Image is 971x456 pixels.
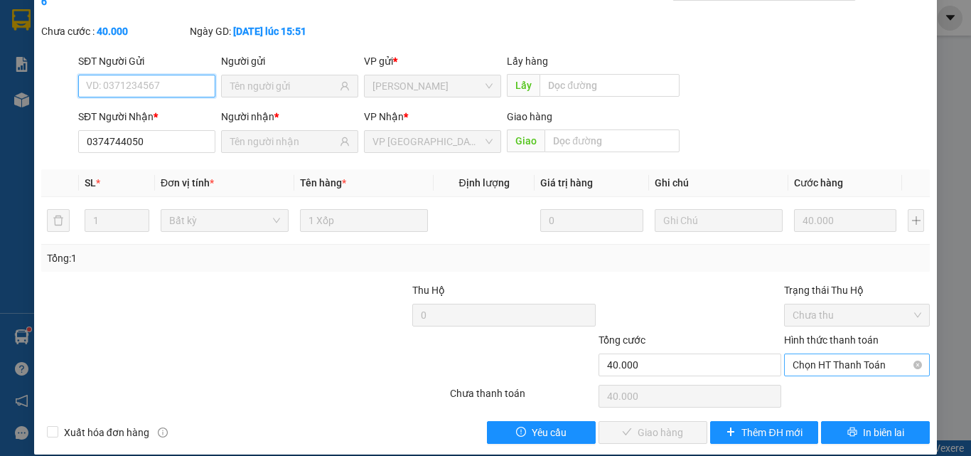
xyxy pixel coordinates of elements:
[540,209,643,232] input: 0
[793,354,921,376] span: Chọn HT Thanh Toán
[85,177,96,189] span: SL
[741,425,802,440] span: Thêm ĐH mới
[47,250,376,266] div: Tổng: 1
[726,427,736,438] span: plus
[540,74,680,97] input: Dọc đường
[821,421,930,444] button: printerIn biên lai
[507,74,540,97] span: Lấy
[507,55,548,67] span: Lấy hàng
[58,425,155,440] span: Xuất hóa đơn hàng
[190,23,336,39] div: Ngày GD:
[119,68,195,85] li: (c) 2017
[710,421,819,444] button: plusThêm ĐH mới
[908,209,924,232] button: plus
[913,361,922,369] span: close-circle
[784,334,879,346] label: Hình thức thanh toán
[458,177,509,189] span: Định lượng
[221,109,358,124] div: Người nhận
[47,209,70,232] button: delete
[507,129,544,152] span: Giao
[161,177,214,189] span: Đơn vị tính
[794,209,896,232] input: 0
[41,23,187,39] div: Chưa cước :
[599,334,645,346] span: Tổng cước
[449,386,597,410] div: Chưa thanh toán
[340,81,350,91] span: user
[412,285,445,296] span: Thu Hộ
[78,109,215,124] div: SĐT Người Nhận
[507,111,552,122] span: Giao hàng
[230,134,337,149] input: Tên người nhận
[18,92,80,159] b: [PERSON_NAME]
[154,18,188,52] img: logo.jpg
[487,421,596,444] button: exclamation-circleYêu cầu
[516,427,526,438] span: exclamation-circle
[230,78,337,94] input: Tên người gửi
[863,425,904,440] span: In biên lai
[233,26,306,37] b: [DATE] lúc 15:51
[649,169,788,197] th: Ghi chú
[158,428,168,438] span: info-circle
[300,177,346,189] span: Tên hàng
[655,209,783,232] input: Ghi Chú
[372,75,493,97] span: VP Phan Thiết
[847,427,857,438] span: printer
[364,111,404,122] span: VP Nhận
[300,209,428,232] input: VD: Bàn, Ghế
[119,54,195,65] b: [DOMAIN_NAME]
[540,177,593,189] span: Giá trị hàng
[599,421,707,444] button: checkGiao hàng
[784,282,930,298] div: Trạng thái Thu Hộ
[544,129,680,152] input: Dọc đường
[372,131,493,152] span: VP Sài Gòn
[532,425,567,440] span: Yêu cầu
[340,137,350,147] span: user
[364,53,501,69] div: VP gửi
[97,26,128,37] b: 40.000
[793,304,921,326] span: Chưa thu
[221,53,358,69] div: Người gửi
[169,210,280,231] span: Bất kỳ
[92,21,136,137] b: BIÊN NHẬN GỬI HÀNG HÓA
[794,177,843,189] span: Cước hàng
[78,53,215,69] div: SĐT Người Gửi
